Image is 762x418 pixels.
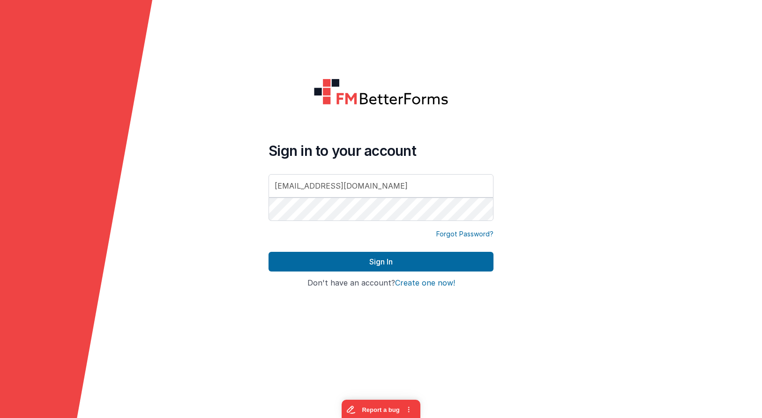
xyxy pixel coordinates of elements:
[269,174,493,198] input: Email Address
[269,142,493,159] h4: Sign in to your account
[269,252,493,271] button: Sign In
[269,279,493,287] h4: Don't have an account?
[436,229,493,239] a: Forgot Password?
[395,279,455,287] button: Create one now!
